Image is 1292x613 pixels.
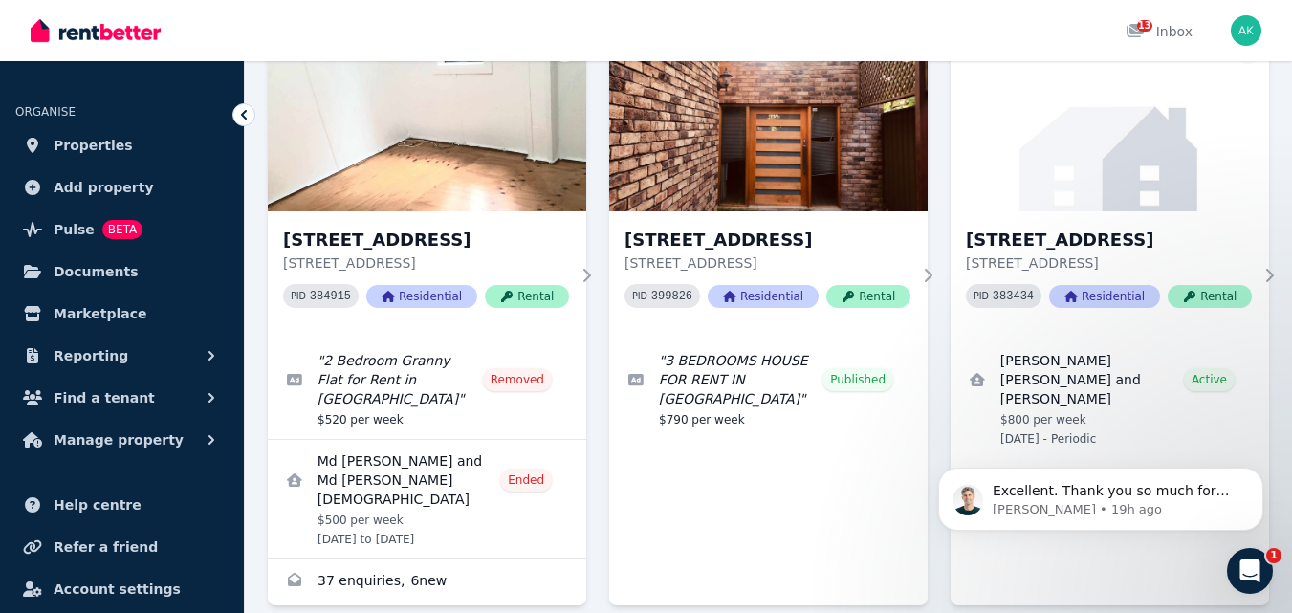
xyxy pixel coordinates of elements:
a: Marketplace [15,295,229,333]
a: 16A Vivienne Ave, Lakemba[STREET_ADDRESS][STREET_ADDRESS]PID 399826ResidentialRental [609,28,928,339]
span: Residential [1049,285,1160,308]
a: Refer a friend [15,528,229,566]
code: 383434 [993,290,1034,303]
img: 16A Vivienne Ave, Lakemba [609,28,928,211]
span: Documents [54,260,139,283]
span: Marketplace [54,302,146,325]
a: Add property [15,168,229,207]
a: View details for Md Forhad Gazi and Md Mahabub Islam [268,440,586,558]
img: 27 Garrong Rd, Lakemba [951,28,1269,211]
span: Manage property [54,428,184,451]
button: Reporting [15,337,229,375]
span: Rental [485,285,569,308]
span: Find a tenant [54,386,155,409]
h3: [STREET_ADDRESS] [966,227,1252,253]
a: 2/29 Garrong Rd, Lakemba[STREET_ADDRESS][STREET_ADDRESS]PID 384915ResidentialRental [268,28,586,339]
span: Properties [54,134,133,157]
h3: [STREET_ADDRESS] [283,227,569,253]
button: Find a tenant [15,379,229,417]
a: Properties [15,126,229,164]
button: Manage property [15,421,229,459]
p: [STREET_ADDRESS] [283,253,569,273]
span: Account settings [54,578,181,601]
small: PID [632,291,647,301]
span: Add property [54,176,154,199]
span: ORGANISE [15,105,76,119]
span: Rental [826,285,910,308]
a: Documents [15,252,229,291]
h3: [STREET_ADDRESS] [624,227,910,253]
code: 384915 [310,290,351,303]
p: [STREET_ADDRESS] [966,253,1252,273]
span: Help centre [54,493,142,516]
a: 27 Garrong Rd, Lakemba[STREET_ADDRESS][STREET_ADDRESS]PID 383434ResidentialRental [951,28,1269,339]
span: Pulse [54,218,95,241]
a: Account settings [15,570,229,608]
iframe: Intercom live chat [1227,548,1273,594]
span: Residential [708,285,819,308]
img: RentBetter [31,16,161,45]
img: 2/29 Garrong Rd, Lakemba [268,28,586,211]
div: Inbox [1126,22,1193,41]
img: Azad Kalam [1231,15,1261,46]
small: PID [291,291,306,301]
a: Edit listing: 3 BEDROOMS HOUSE FOR RENT IN LAKEMBA [609,339,928,439]
span: Rental [1168,285,1252,308]
a: Help centre [15,486,229,524]
a: View details for Magdy Reiad Fathalla Hassan and Fatmaelzahra Mohamed [951,339,1269,458]
a: PulseBETA [15,210,229,249]
span: Refer a friend [54,536,158,558]
small: PID [974,291,989,301]
p: [STREET_ADDRESS] [624,253,910,273]
span: Residential [366,285,477,308]
span: 1 [1266,548,1281,563]
span: 13 [1137,20,1152,32]
iframe: Intercom notifications message [909,427,1292,561]
a: Edit listing: 2 Bedroom Granny Flat for Rent in Lakemba [268,339,586,439]
span: Reporting [54,344,128,367]
span: BETA [102,220,142,239]
a: Enquiries for 2/29 Garrong Rd, Lakemba [268,559,586,605]
code: 399826 [651,290,692,303]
